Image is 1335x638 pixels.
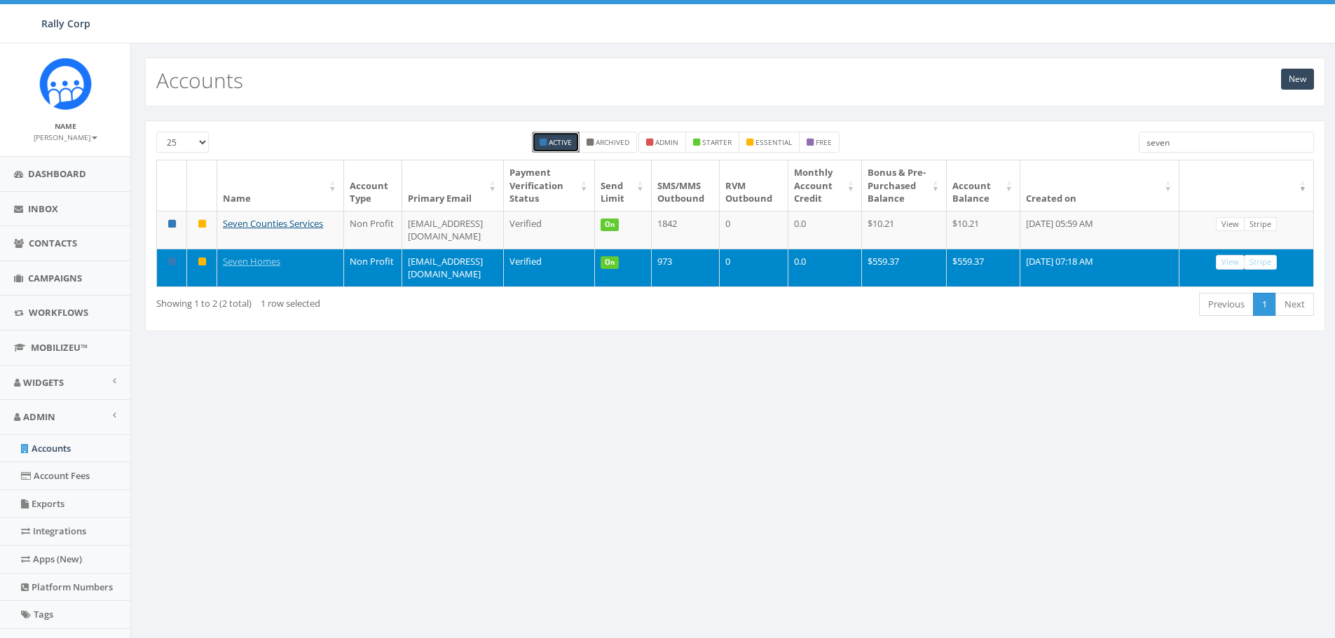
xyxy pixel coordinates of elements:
[156,69,243,92] h2: Accounts
[1199,293,1254,316] a: Previous
[720,249,788,286] td: 0
[862,160,947,211] th: Bonus &amp; Pre-Purchased Balance: activate to sort column ascending
[862,249,947,286] td: $559.37
[223,255,280,268] a: Seven Homes
[720,160,788,211] th: RVM Outbound
[788,211,862,249] td: 0.0
[1281,69,1314,90] a: New
[41,17,90,30] span: Rally Corp
[223,217,323,230] a: Seven Counties Services
[217,160,343,211] th: Name: activate to sort column ascending
[344,211,403,249] td: Non Profit
[23,376,64,389] span: Widgets
[755,137,792,147] small: essential
[601,219,619,231] span: On
[23,410,55,423] span: Admin
[947,160,1020,211] th: Account Balance: activate to sort column ascending
[595,160,651,211] th: Send Limit: activate to sort column ascending
[1020,249,1179,286] td: [DATE] 07:18 AM
[596,137,629,147] small: Archived
[652,211,720,249] td: 1842
[344,160,403,211] th: Account Type
[344,249,403,286] td: Non Profit
[34,130,97,143] a: [PERSON_NAME]
[402,211,503,249] td: [EMAIL_ADDRESS][DOMAIN_NAME]
[261,297,320,310] span: 1 row selected
[55,121,76,131] small: Name
[28,272,82,284] span: Campaigns
[702,137,732,147] small: starter
[1216,217,1245,232] a: View
[788,249,862,286] td: 0.0
[788,160,862,211] th: Monthly Account Credit: activate to sort column ascending
[28,202,58,215] span: Inbox
[402,160,503,211] th: Primary Email : activate to sort column ascending
[601,256,619,269] span: On
[504,160,595,211] th: Payment Verification Status : activate to sort column ascending
[720,211,788,249] td: 0
[652,160,720,211] th: SMS/MMS Outbound
[947,211,1020,249] td: $10.21
[1020,160,1179,211] th: Created on: activate to sort column ascending
[29,306,88,319] span: Workflows
[156,291,627,310] div: Showing 1 to 2 (2 total)
[402,249,503,286] td: [EMAIL_ADDRESS][DOMAIN_NAME]
[39,57,92,110] img: Icon_1.png
[31,341,88,354] span: MobilizeU™
[1253,293,1276,316] a: 1
[1244,255,1277,270] a: Stripe
[504,249,595,286] td: Verified
[947,249,1020,286] td: $559.37
[655,137,678,147] small: admin
[1020,211,1179,249] td: [DATE] 05:59 AM
[1275,293,1314,316] a: Next
[1216,255,1245,270] a: View
[652,249,720,286] td: 973
[34,132,97,142] small: [PERSON_NAME]
[862,211,947,249] td: $10.21
[1244,217,1277,232] a: Stripe
[504,211,595,249] td: Verified
[1139,132,1314,153] input: Type to search
[549,137,572,147] small: Active
[816,137,832,147] small: free
[28,167,86,180] span: Dashboard
[29,237,77,249] span: Contacts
